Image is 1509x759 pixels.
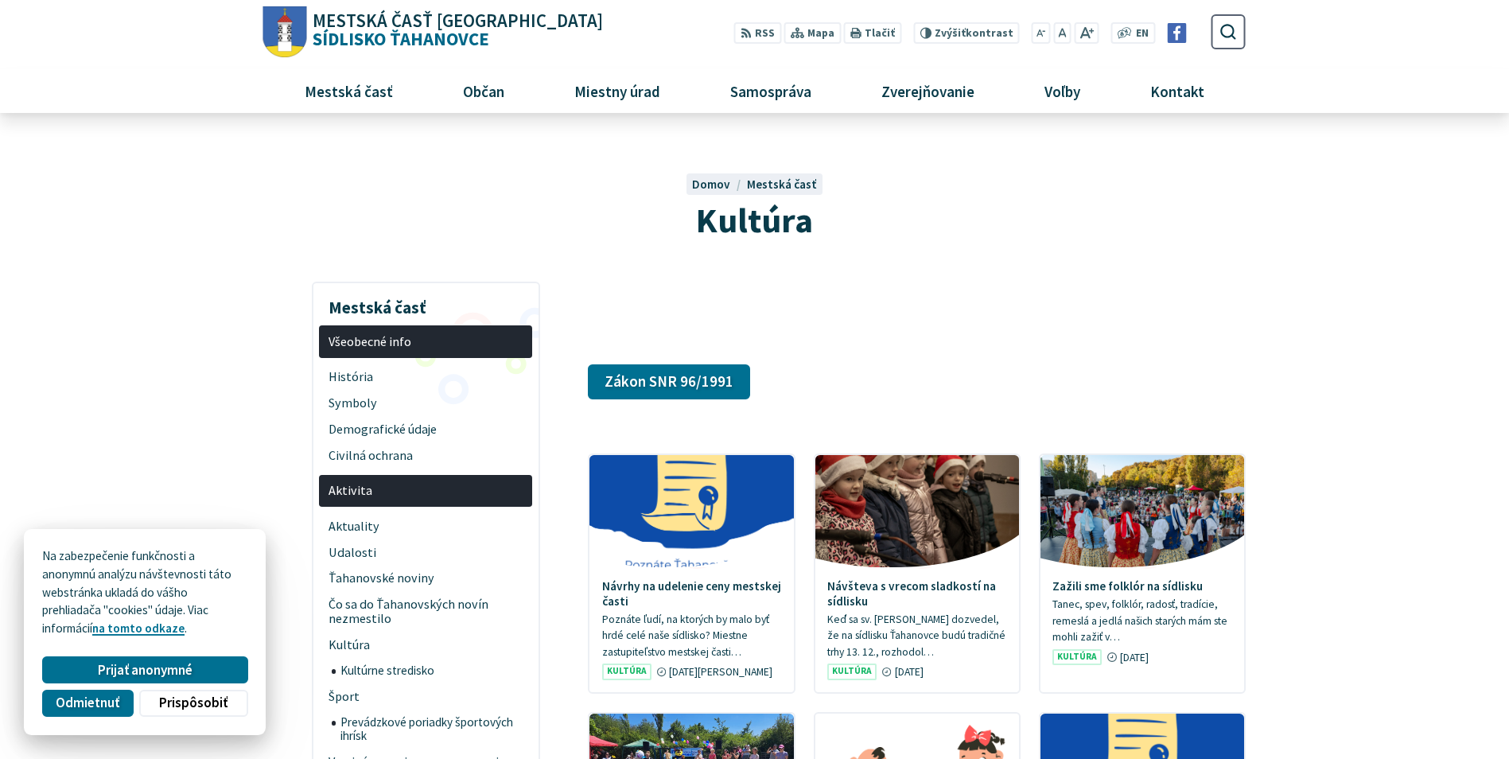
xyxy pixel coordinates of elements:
span: Kultúra [696,198,813,242]
button: Odmietnuť [42,690,133,717]
span: Civilná ochrana [329,442,523,469]
button: Zmenšiť veľkosť písma [1032,22,1051,44]
a: Zákon SNR 96/1991 [588,364,750,399]
span: Mestská časť [GEOGRAPHIC_DATA] [313,12,603,30]
a: Domov [692,177,746,192]
a: Kontakt [1122,69,1234,112]
span: Ťahanovské noviny [329,566,523,592]
span: Mapa [807,25,834,42]
a: Logo Sídlisko Ťahanovce, prejsť na domovskú stránku. [263,6,603,58]
span: Kultúra [827,664,877,680]
a: Zverejňovanie [853,69,1004,112]
span: Symboly [329,390,523,416]
a: Návrhy na udelenie ceny mestskej časti Poznáte ľudí, na ktorých by malo byť hrdé celé naše sídlis... [589,455,793,692]
a: Demografické údaje [319,416,532,442]
a: Aktuality [319,513,532,539]
span: Prispôsobiť [159,695,228,711]
span: Prevádzkové poriadky športových ihrísk [340,710,523,749]
a: Samospráva [702,69,841,112]
a: EN [1132,25,1153,42]
a: Kultúrne stredisko [332,659,533,684]
h4: Návrhy na udelenie ceny mestskej časti [602,579,782,608]
p: Keď sa sv. [PERSON_NAME] dozvedel, že na sídlisku Ťahanovce budú tradičné trhy 13. 12., rozhodol… [827,612,1007,661]
span: Občan [457,69,510,112]
h4: Návšteva s vrecom sladkostí na sídlisku [827,579,1007,608]
button: Prijať anonymné [42,656,247,683]
span: RSS [755,25,775,42]
span: Zverejňovanie [875,69,980,112]
span: Kultúra [329,632,523,659]
span: kontrast [935,27,1013,40]
p: Poznáte ľudí, na ktorých by malo byť hrdé celé naše sídlisko? Miestne zastupiteľstvo mestskej časti… [602,612,782,661]
img: Prejsť na Facebook stránku [1167,23,1187,43]
a: Miestny úrad [545,69,689,112]
a: Mestská časť [747,177,817,192]
span: Aktuality [329,513,523,539]
span: Kontakt [1145,69,1211,112]
a: RSS [734,22,781,44]
a: História [319,364,532,390]
span: Čo sa do Ťahanovských novín nezmestilo [329,592,523,632]
span: Odmietnuť [56,695,119,711]
span: [DATE][PERSON_NAME] [669,665,772,679]
span: Šport [329,683,523,710]
h3: Mestská časť [319,286,532,320]
a: Udalosti [319,539,532,566]
span: Domov [692,177,730,192]
span: [DATE] [1120,651,1149,664]
a: Ťahanovské noviny [319,566,532,592]
span: EN [1136,25,1149,42]
span: Aktivita [329,478,523,504]
img: Prejsť na domovskú stránku [263,6,307,58]
span: Miestny úrad [568,69,666,112]
button: Nastaviť pôvodnú veľkosť písma [1053,22,1071,44]
a: Aktivita [319,475,532,508]
a: Mapa [784,22,841,44]
h4: Zažili sme folklór na sídlisku [1052,579,1232,594]
span: Udalosti [329,539,523,566]
span: [DATE] [895,665,924,679]
a: Šport [319,683,532,710]
span: Mestská časť [298,69,399,112]
a: na tomto odkaze [92,621,185,636]
button: Prispôsobiť [139,690,247,717]
span: Samospráva [724,69,817,112]
span: Prijať anonymné [98,662,193,679]
span: Voľby [1039,69,1087,112]
span: Demografické údaje [329,416,523,442]
span: Kultúra [1052,649,1102,666]
span: Kultúrne stredisko [340,659,523,684]
button: Zvýšiťkontrast [913,22,1019,44]
span: Všeobecné info [329,329,523,355]
span: Tlačiť [865,27,895,40]
a: Všeobecné info [319,325,532,358]
p: Na zabezpečenie funkčnosti a anonymnú analýzu návštevnosti táto webstránka ukladá do vášho prehli... [42,547,247,638]
a: Občan [434,69,533,112]
button: Zväčšiť veľkosť písma [1074,22,1099,44]
button: Tlačiť [844,22,901,44]
span: Kultúra [602,664,651,680]
span: Sídlisko Ťahanovce [307,12,604,49]
a: Mestská časť [275,69,422,112]
a: Návšteva s vrecom sladkostí na sídlisku Keď sa sv. [PERSON_NAME] dozvedel, že na sídlisku Ťahanov... [815,455,1019,692]
a: Civilná ochrana [319,442,532,469]
a: Prevádzkové poriadky športových ihrísk [332,710,533,749]
p: Tanec, spev, folklór, radosť, tradície, remeslá a jedlá našich starých mám ste mohli zažiť v… [1052,597,1232,646]
a: Zažili sme folklór na sídlisku Tanec, spev, folklór, radosť, tradície, remeslá a jedlá našich sta... [1040,455,1244,678]
span: Zvýšiť [935,26,966,40]
a: Voľby [1016,69,1110,112]
a: Čo sa do Ťahanovských novín nezmestilo [319,592,532,632]
a: Kultúra [319,632,532,659]
span: História [329,364,523,390]
a: Symboly [319,390,532,416]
